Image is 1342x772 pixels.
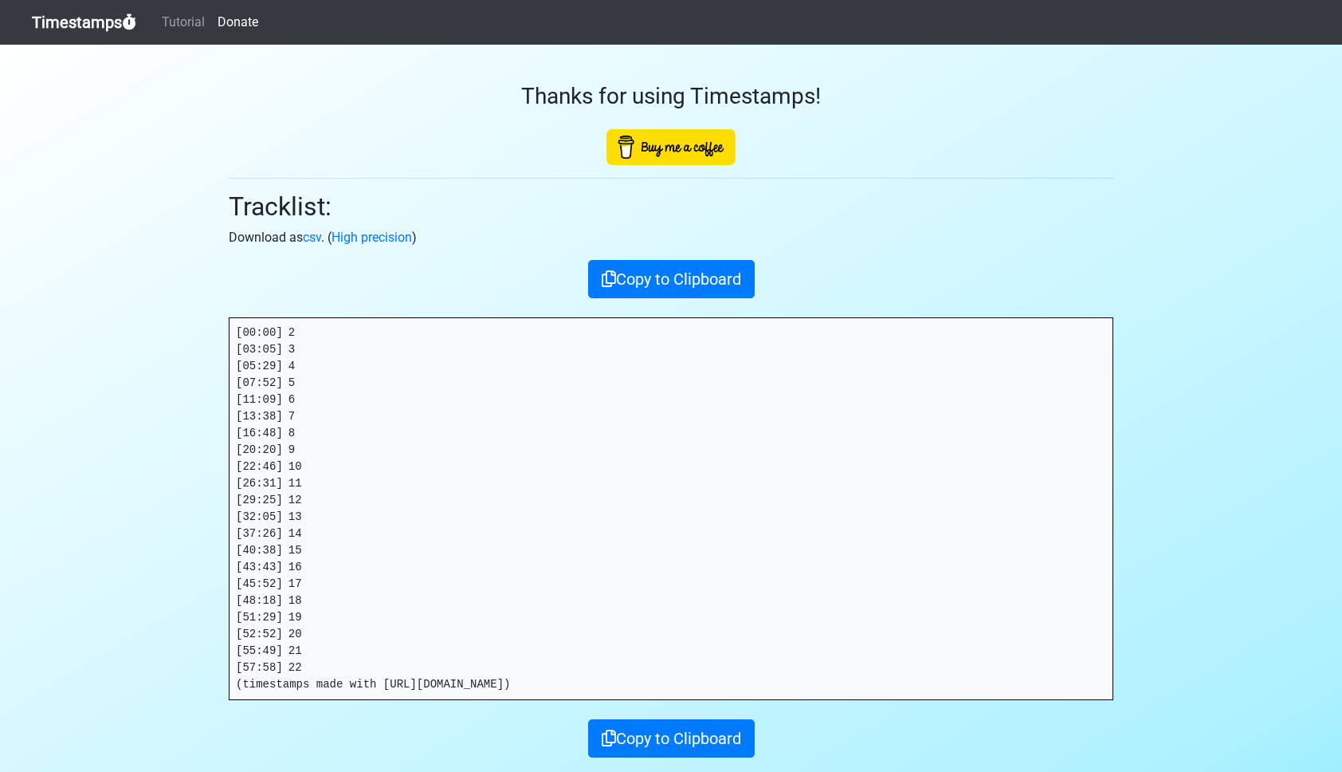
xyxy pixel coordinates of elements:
[588,719,755,758] button: Copy to Clipboard
[229,191,1113,222] h2: Tracklist:
[229,83,1113,110] h3: Thanks for using Timestamps!
[303,230,321,245] a: csv
[230,318,1112,699] pre: [00:00] 2 [03:05] 3 [05:29] 4 [07:52] 5 [11:09] 6 [13:38] 7 [16:48] 8 [20:20] 9 [22:46] 10 [26:31...
[155,6,211,38] a: Tutorial
[588,260,755,298] button: Copy to Clipboard
[606,129,736,165] img: Buy Me A Coffee
[332,230,412,245] a: High precision
[229,228,1113,247] p: Download as . ( )
[211,6,265,38] a: Donate
[32,6,136,38] a: Timestamps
